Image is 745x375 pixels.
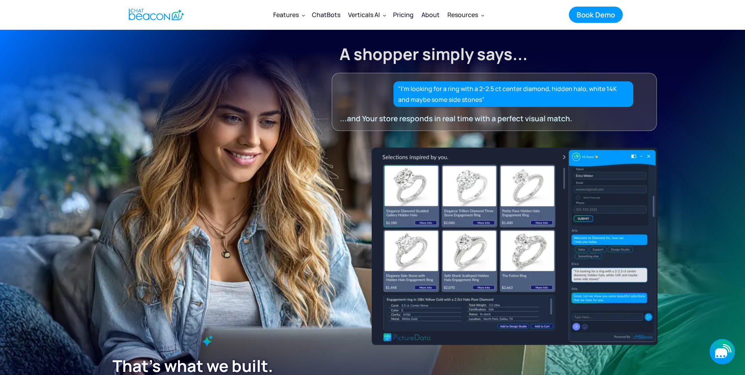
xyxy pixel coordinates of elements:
div: Verticals AI [344,5,389,24]
div: Verticals AI [348,9,380,20]
div: Resources [447,9,478,20]
div: "I’m looking for a ring with a 2-2.5 ct center diamond, hidden halo, white 14K and maybe some sid... [398,83,629,105]
a: Book Demo [569,7,623,23]
div: Pricing [393,9,414,20]
div: Features [273,9,299,20]
a: home [122,5,189,24]
div: Features [269,5,308,24]
div: Book Demo [577,10,615,20]
div: ...and Your store responds in real time with a perfect visual match. [340,113,632,124]
img: Dropdown [481,14,484,17]
img: Dropdown [302,14,305,17]
strong: A shopper simply says... [340,43,528,65]
div: ChatBots [312,9,340,20]
div: Resources [444,5,487,24]
a: ChatBots [308,5,344,25]
a: About [418,5,444,25]
img: ChatBeacon New UI Experience [372,148,658,345]
a: Pricing [389,5,418,25]
img: Dropdown [383,14,386,17]
div: About [421,9,440,20]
